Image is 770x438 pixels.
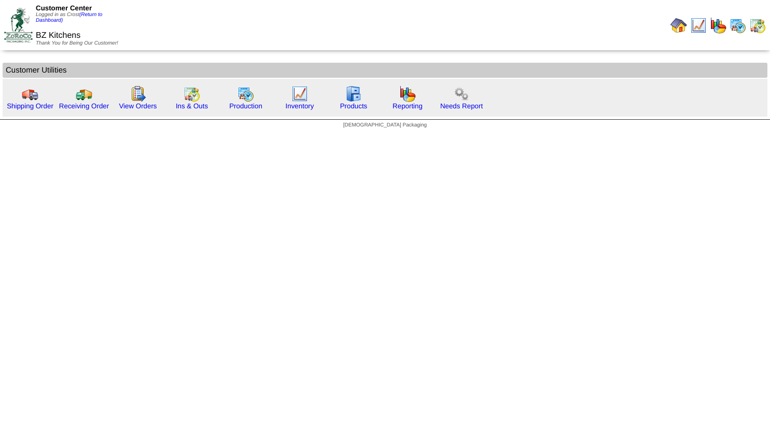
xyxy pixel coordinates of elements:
[730,17,746,34] img: calendarprod.gif
[343,122,427,128] span: [DEMOGRAPHIC_DATA] Packaging
[22,86,38,102] img: truck.gif
[710,17,726,34] img: graph.gif
[184,86,200,102] img: calendarinout.gif
[670,17,687,34] img: home.gif
[453,86,470,102] img: workflow.png
[229,102,262,110] a: Production
[7,102,53,110] a: Shipping Order
[176,102,208,110] a: Ins & Outs
[59,102,109,110] a: Receiving Order
[237,86,254,102] img: calendarprod.gif
[76,86,92,102] img: truck2.gif
[36,4,92,12] span: Customer Center
[3,63,767,78] td: Customer Utilities
[291,86,308,102] img: line_graph.gif
[345,86,362,102] img: cabinet.gif
[340,102,368,110] a: Products
[286,102,314,110] a: Inventory
[36,12,102,23] span: Logged in as Crost
[440,102,483,110] a: Needs Report
[36,31,80,40] span: BZ Kitchens
[749,17,766,34] img: calendarinout.gif
[4,8,33,43] img: ZoRoCo_Logo(Green%26Foil)%20jpg.webp
[399,86,416,102] img: graph.gif
[690,17,707,34] img: line_graph.gif
[119,102,157,110] a: View Orders
[130,86,146,102] img: workorder.gif
[393,102,423,110] a: Reporting
[36,12,102,23] a: (Return to Dashboard)
[36,40,118,46] span: Thank You for Being Our Customer!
